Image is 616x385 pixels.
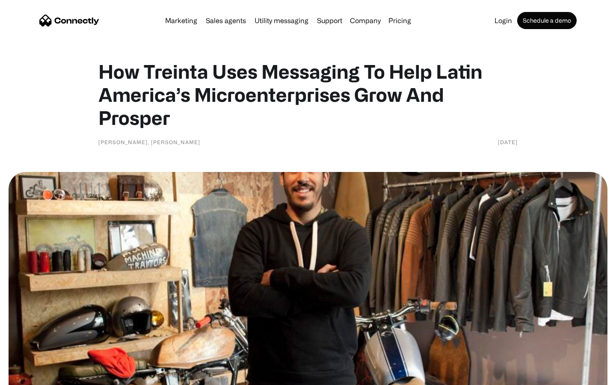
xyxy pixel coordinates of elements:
a: Marketing [162,17,201,24]
a: Login [491,17,515,24]
a: Pricing [385,17,415,24]
a: Sales agents [202,17,249,24]
ul: Language list [17,370,51,382]
a: Support [314,17,346,24]
div: [PERSON_NAME], [PERSON_NAME] [98,138,200,146]
div: Company [350,15,381,27]
h1: How Treinta Uses Messaging To Help Latin America’s Microenterprises Grow And Prosper [98,60,518,129]
div: [DATE] [498,138,518,146]
a: Utility messaging [251,17,312,24]
aside: Language selected: English [9,370,51,382]
a: Schedule a demo [517,12,577,29]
